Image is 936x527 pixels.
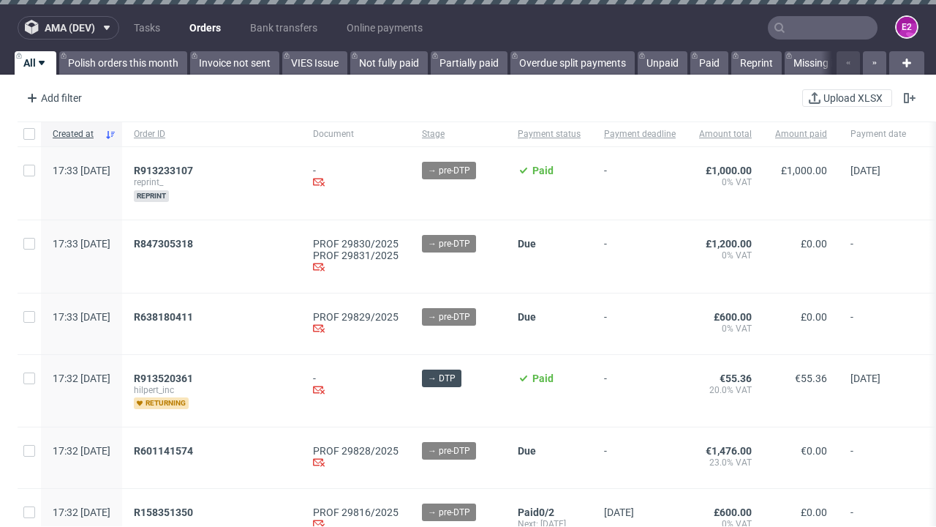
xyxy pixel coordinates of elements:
a: R601141574 [134,445,196,457]
a: Not fully paid [350,51,428,75]
div: Add filter [20,86,85,110]
span: - [604,311,676,337]
span: €0.00 [801,445,827,457]
a: PROF 29829/2025 [313,311,399,323]
span: R638180411 [134,311,193,323]
a: Online payments [338,16,431,40]
span: - [850,311,906,337]
span: - [850,238,906,275]
span: ama (dev) [45,23,95,33]
span: [DATE] [850,373,880,384]
span: - [850,445,906,471]
a: Invoice not sent [190,51,279,75]
a: R847305318 [134,238,196,250]
span: £1,200.00 [706,238,752,250]
span: → pre-DTP [428,310,470,324]
span: €1,476.00 [706,445,752,457]
a: PROF 29830/2025 [313,238,399,250]
a: Missing invoice [785,51,871,75]
span: £1,000.00 [706,165,752,176]
span: Paid [532,165,554,176]
a: All [15,51,56,75]
span: [DATE] [850,165,880,176]
span: 0% VAT [699,176,752,188]
span: 17:33 [DATE] [53,238,110,250]
span: 23.0% VAT [699,457,752,468]
span: - [604,445,676,471]
span: R158351350 [134,507,193,518]
a: Bank transfers [241,16,326,40]
span: €55.36 [795,373,827,384]
a: PROF 29831/2025 [313,250,399,261]
span: R913233107 [134,165,193,176]
span: → pre-DTP [428,444,470,457]
a: Paid [690,51,728,75]
span: Created at [53,128,99,141]
span: R601141574 [134,445,193,457]
span: reprint_ [134,176,290,188]
span: → pre-DTP [428,164,470,177]
span: £0.00 [801,311,827,323]
span: £0.00 [801,238,827,250]
div: - [313,165,399,190]
a: Tasks [125,16,169,40]
span: Due [518,238,536,250]
span: 17:32 [DATE] [53,507,110,518]
span: £600.00 [714,507,752,518]
span: 0% VAT [699,250,752,261]
span: - [604,373,676,409]
a: R158351350 [134,507,196,518]
a: Polish orders this month [59,51,187,75]
a: Unpaid [638,51,687,75]
a: R913233107 [134,165,196,176]
span: 17:33 [DATE] [53,165,110,176]
a: Overdue split payments [510,51,635,75]
span: 17:32 [DATE] [53,373,110,384]
span: Stage [422,128,494,141]
span: Upload XLSX [820,93,886,103]
span: €55.36 [720,373,752,384]
span: Payment status [518,128,581,141]
span: - [604,165,676,202]
span: 17:32 [DATE] [53,445,110,457]
span: hilpert_inc [134,384,290,396]
span: Payment deadline [604,128,676,141]
span: Due [518,311,536,323]
span: Amount total [699,128,752,141]
a: Orders [181,16,230,40]
span: returning [134,397,189,409]
span: Due [518,445,536,457]
a: PROF 29816/2025 [313,507,399,518]
button: ama (dev) [18,16,119,40]
span: £600.00 [714,311,752,323]
a: Partially paid [431,51,507,75]
span: R847305318 [134,238,193,250]
span: Payment date [850,128,906,141]
figcaption: e2 [897,17,917,37]
span: £0.00 [801,507,827,518]
span: £1,000.00 [781,165,827,176]
a: Reprint [731,51,782,75]
span: → DTP [428,372,456,385]
a: VIES Issue [282,51,347,75]
span: → pre-DTP [428,506,470,519]
span: - [604,238,676,275]
span: Document [313,128,399,141]
span: 0/2 [539,507,554,518]
span: 17:33 [DATE] [53,311,110,323]
span: → pre-DTP [428,237,470,250]
span: Amount paid [775,128,827,141]
span: 20.0% VAT [699,384,752,396]
span: R913520361 [134,373,193,384]
span: [DATE] [604,507,634,518]
span: 0% VAT [699,323,752,334]
a: R913520361 [134,373,196,384]
a: PROF 29828/2025 [313,445,399,457]
span: Paid [532,373,554,384]
div: - [313,373,399,398]
a: R638180411 [134,311,196,323]
span: reprint [134,190,169,202]
button: Upload XLSX [802,89,892,107]
span: Order ID [134,128,290,141]
span: Paid [518,507,539,518]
